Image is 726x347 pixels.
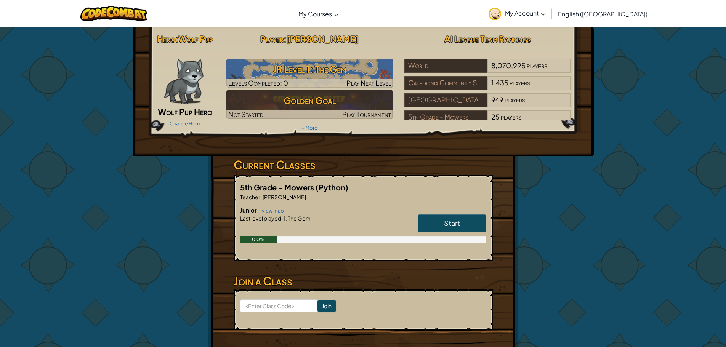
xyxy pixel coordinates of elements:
span: My Courses [298,10,332,18]
span: Not Started [228,110,264,118]
span: Junior [240,206,258,214]
span: : [281,215,283,222]
span: AI League Team Rankings [444,34,531,44]
span: : [284,34,287,44]
a: Play Next Level [226,59,393,88]
a: My Courses [295,3,343,24]
img: wolf-pup-paper-doll.png [164,59,203,104]
span: The Gem [287,215,311,222]
span: 25 [491,112,500,121]
h3: Current Classes [234,156,493,173]
a: Change Hero [170,120,200,126]
span: 8,070,995 [491,61,526,70]
div: 5th Grade - Mowers [404,110,487,125]
div: [GEOGRAPHIC_DATA][PERSON_NAME] [404,93,487,107]
span: 949 [491,95,503,104]
span: [PERSON_NAME] [287,34,359,44]
div: 0.0% [240,236,277,243]
span: players [505,95,525,104]
span: 5th Grade - Mowers [240,182,316,192]
span: Wolf Pup [178,34,213,44]
span: Levels Completed: 0 [228,78,288,87]
span: Play Tournament [342,110,391,118]
span: Hero [157,34,175,44]
span: Last level played [240,215,281,222]
a: Caledonia Community Schools1,435players [404,83,571,92]
div: World [404,59,487,73]
img: JR Level 1: The Gem [226,59,393,88]
span: Wolf Pup Hero [158,106,212,117]
img: CodeCombat logo [80,6,147,21]
input: <Enter Class Code> [240,299,317,312]
span: 1,435 [491,78,508,87]
span: My Account [505,9,546,17]
img: avatar [489,8,501,20]
span: players [527,61,547,70]
span: Player [260,34,284,44]
span: 1. [283,215,287,222]
h3: JR Level 1: The Gem [226,61,393,78]
a: Golden GoalNot StartedPlay Tournament [226,90,393,119]
img: Golden Goal [226,90,393,119]
span: : [175,34,178,44]
input: Join [317,300,336,312]
span: : [260,193,262,200]
span: [PERSON_NAME] [262,193,306,200]
h3: Join a Class [234,272,493,289]
div: Caledonia Community Schools [404,76,487,90]
span: players [510,78,530,87]
span: English ([GEOGRAPHIC_DATA]) [558,10,647,18]
a: World8,070,995players [404,66,571,75]
a: view map [258,208,284,214]
span: Play Next Level [346,78,391,87]
span: Teacher [240,193,260,200]
h3: Golden Goal [226,92,393,109]
span: (Python) [316,182,348,192]
span: Start [444,219,460,227]
a: 5th Grade - Mowers25players [404,117,571,126]
a: [GEOGRAPHIC_DATA][PERSON_NAME]949players [404,100,571,109]
a: English ([GEOGRAPHIC_DATA]) [554,3,651,24]
span: players [501,112,521,121]
a: My Account [485,2,550,26]
a: + More [301,125,317,131]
